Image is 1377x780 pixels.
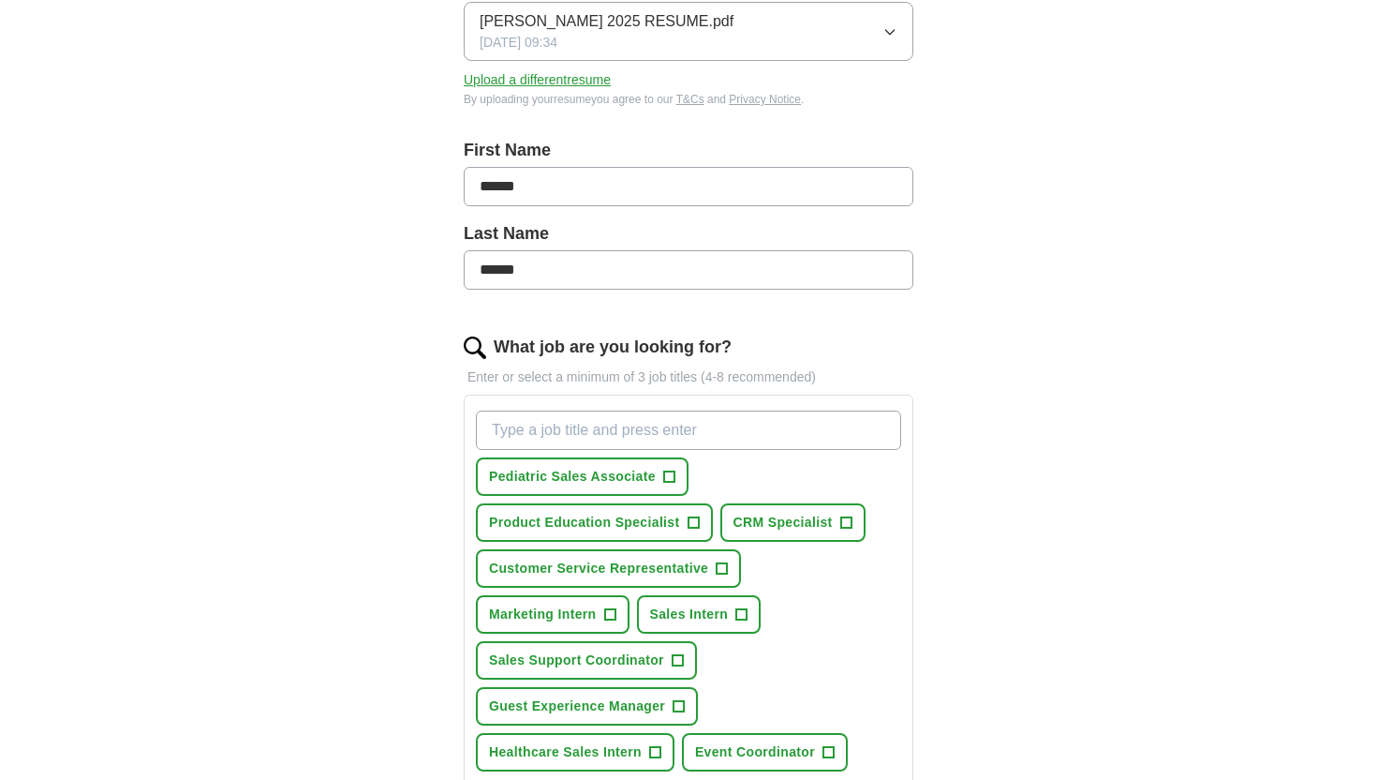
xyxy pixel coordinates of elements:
button: CRM Specialist [720,503,866,542]
span: Healthcare Sales Intern [489,742,642,762]
span: Guest Experience Manager [489,697,665,716]
button: Pediatric Sales Associate [476,457,688,496]
span: Event Coordinator [695,742,815,762]
label: What job are you looking for? [494,335,732,360]
span: Pediatric Sales Associate [489,467,656,487]
input: Type a job title and press enter [476,411,901,450]
button: Upload a differentresume [464,70,611,90]
button: Marketing Intern [476,595,629,634]
span: Sales Support Coordinator [489,651,664,670]
span: Customer Service Representative [489,559,708,578]
button: Healthcare Sales Intern [476,733,674,772]
label: Last Name [464,221,913,247]
span: CRM Specialist [733,513,833,532]
button: Sales Intern [637,595,762,634]
button: Guest Experience Manager [476,687,698,726]
button: Event Coordinator [682,733,848,772]
p: Enter or select a minimum of 3 job titles (4-8 recommended) [464,367,913,387]
span: Sales Intern [650,605,729,624]
span: Marketing Intern [489,605,597,624]
a: T&Cs [676,93,704,106]
span: [PERSON_NAME] 2025 RESUME.pdf [480,10,733,33]
a: Privacy Notice [729,93,801,106]
span: Product Education Specialist [489,513,680,532]
button: Customer Service Representative [476,549,741,588]
button: Sales Support Coordinator [476,641,697,680]
button: [PERSON_NAME] 2025 RESUME.pdf[DATE] 09:34 [464,2,913,61]
button: Product Education Specialist [476,503,713,542]
div: By uploading your resume you agree to our and . [464,91,913,108]
img: search.png [464,337,486,359]
span: [DATE] 09:34 [480,33,557,52]
label: First Name [464,138,913,163]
